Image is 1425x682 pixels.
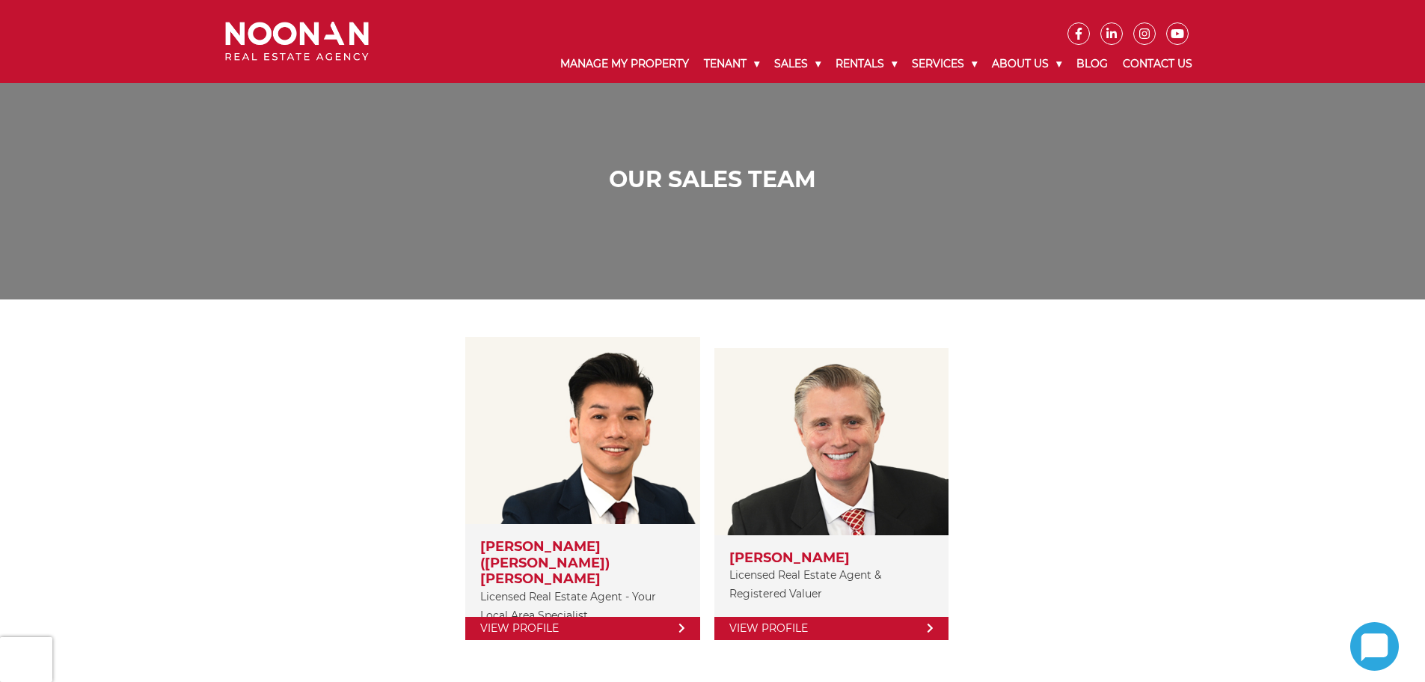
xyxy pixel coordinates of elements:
[480,588,684,625] p: Licensed Real Estate Agent - Your Local Area Specialist
[465,617,699,640] a: View Profile
[984,45,1069,83] a: About Us
[729,566,934,603] p: Licensed Real Estate Agent & Registered Valuer
[1069,45,1115,83] a: Blog
[1115,45,1200,83] a: Contact Us
[229,166,1196,193] h1: Our Sales Team
[714,617,949,640] a: View Profile
[729,550,934,567] h3: [PERSON_NAME]
[828,45,904,83] a: Rentals
[767,45,828,83] a: Sales
[480,539,684,588] h3: [PERSON_NAME] ([PERSON_NAME]) [PERSON_NAME]
[553,45,696,83] a: Manage My Property
[904,45,984,83] a: Services
[225,22,369,61] img: Noonan Real Estate Agency
[696,45,767,83] a: Tenant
